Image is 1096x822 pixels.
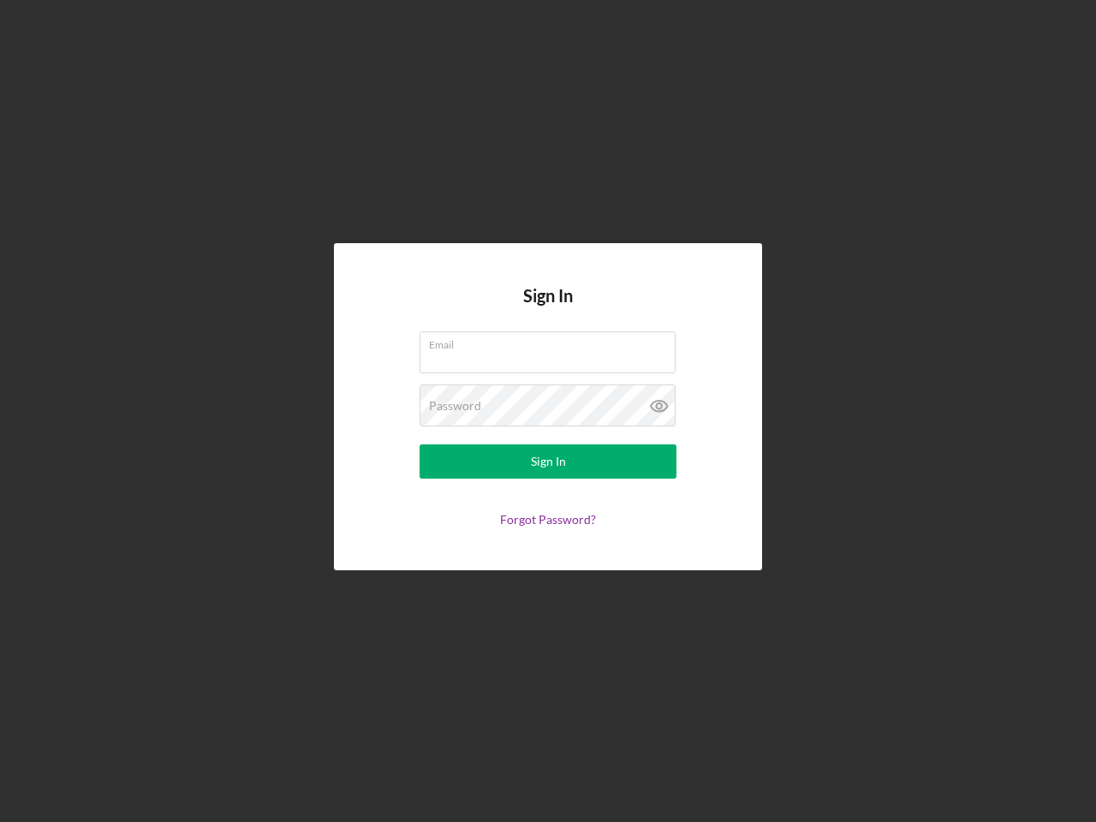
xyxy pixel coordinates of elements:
[531,444,566,479] div: Sign In
[429,399,481,413] label: Password
[500,512,596,527] a: Forgot Password?
[523,286,573,331] h4: Sign In
[420,444,676,479] button: Sign In
[429,332,676,351] label: Email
